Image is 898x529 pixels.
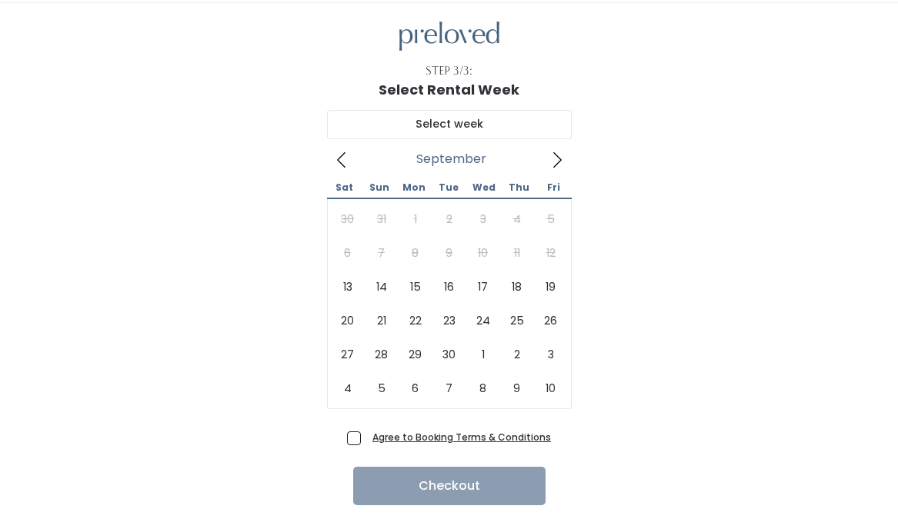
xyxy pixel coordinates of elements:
span: September 18, 2025 [500,270,534,304]
input: Select week [327,110,572,139]
span: September 15, 2025 [399,270,432,304]
span: September 28, 2025 [365,338,399,371]
span: October 3, 2025 [534,338,568,371]
span: September 19, 2025 [534,270,568,304]
span: September 26, 2025 [534,304,568,338]
span: September 30, 2025 [432,338,466,371]
span: October 4, 2025 [331,371,365,405]
span: October 9, 2025 [500,371,534,405]
span: September 13, 2025 [331,270,365,304]
button: Checkout [353,467,546,505]
span: September 25, 2025 [500,304,534,338]
span: Mon [396,183,431,192]
span: September 17, 2025 [466,270,500,304]
span: September 21, 2025 [365,304,399,338]
span: Wed [466,183,501,192]
span: October 5, 2025 [365,371,399,405]
span: October 10, 2025 [534,371,568,405]
span: September [416,156,486,162]
span: September 23, 2025 [432,304,466,338]
span: October 2, 2025 [500,338,534,371]
a: Agree to Booking Terms & Conditions [372,431,551,444]
span: September 29, 2025 [399,338,432,371]
span: October 6, 2025 [399,371,432,405]
span: September 20, 2025 [331,304,365,338]
span: September 24, 2025 [466,304,500,338]
span: October 7, 2025 [432,371,466,405]
span: Sun [362,183,396,192]
span: September 22, 2025 [399,304,432,338]
img: preloved logo [399,22,499,52]
div: Step 3/3: [426,63,472,79]
span: October 1, 2025 [466,338,500,371]
span: Sat [327,183,362,192]
span: October 8, 2025 [466,371,500,405]
span: Tue [432,183,466,192]
span: September 16, 2025 [432,270,466,304]
span: September 14, 2025 [365,270,399,304]
h1: Select Rental Week [379,82,519,98]
span: Thu [502,183,536,192]
span: Fri [536,183,571,192]
span: September 27, 2025 [331,338,365,371]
